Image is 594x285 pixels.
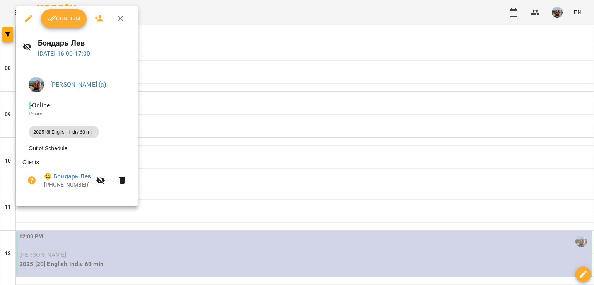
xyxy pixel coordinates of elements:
[22,171,41,190] button: Unpaid. Bill the attendance?
[47,14,80,23] span: Confirm
[38,37,131,49] h6: Бондарь Лев
[22,158,131,197] ul: Clients
[29,129,99,136] span: 2025 [8] English Indiv 60 min
[50,81,106,88] a: [PERSON_NAME] (а)
[38,50,90,57] a: [DATE] 16:00-17:00
[29,110,125,118] p: Room
[29,102,51,109] span: - Online
[22,141,131,155] li: Out of Schedule
[41,9,87,28] button: Confirm
[44,181,91,189] p: [PHONE_NUMBER]
[44,172,91,181] a: 😀 Бондарь Лев
[29,77,44,92] img: fade860515acdeec7c3b3e8f399b7c1b.jpg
